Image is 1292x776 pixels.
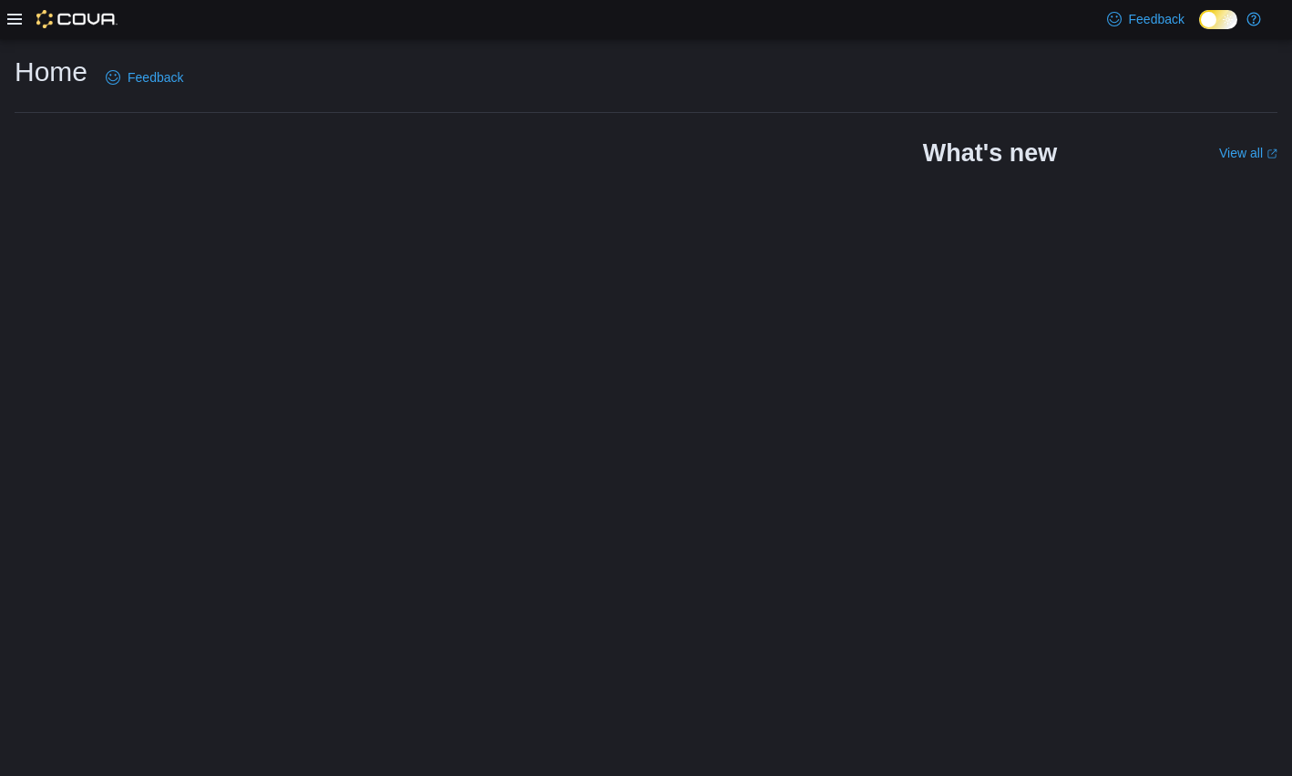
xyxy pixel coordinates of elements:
img: Cova [36,10,118,28]
a: Feedback [98,59,190,96]
a: Feedback [1100,1,1192,37]
span: Feedback [1129,10,1184,28]
span: Feedback [128,68,183,87]
svg: External link [1266,148,1277,159]
h1: Home [15,54,87,90]
h2: What's new [923,138,1057,168]
span: Dark Mode [1199,29,1200,30]
a: View allExternal link [1219,146,1277,160]
input: Dark Mode [1199,10,1237,29]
